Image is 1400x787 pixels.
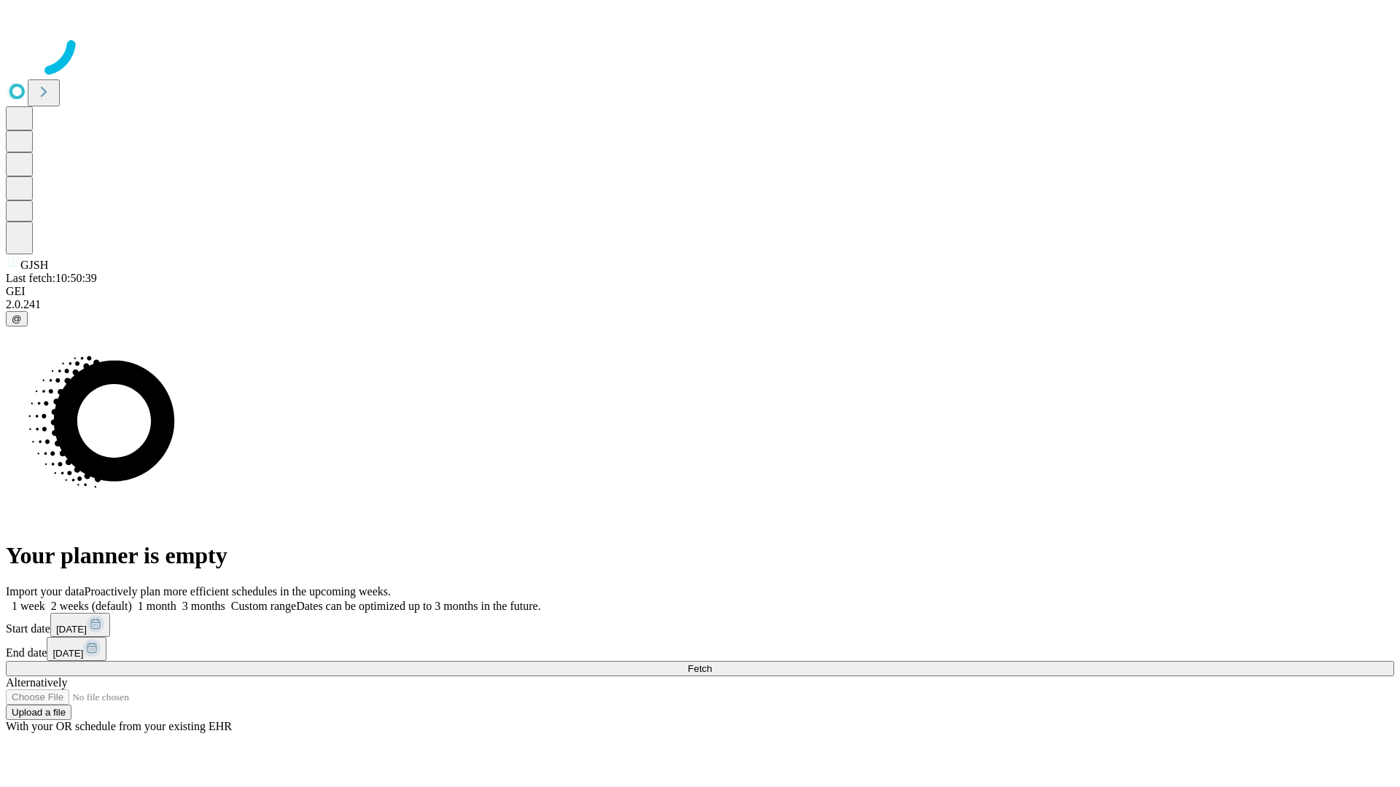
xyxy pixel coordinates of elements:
[688,663,712,674] span: Fetch
[6,661,1394,676] button: Fetch
[51,600,132,612] span: 2 weeks (default)
[6,585,85,598] span: Import your data
[296,600,540,612] span: Dates can be optimized up to 3 months in the future.
[20,259,48,271] span: GJSH
[56,624,87,635] span: [DATE]
[6,285,1394,298] div: GEI
[231,600,296,612] span: Custom range
[12,313,22,324] span: @
[6,272,97,284] span: Last fetch: 10:50:39
[6,298,1394,311] div: 2.0.241
[6,720,232,732] span: With your OR schedule from your existing EHR
[6,705,71,720] button: Upload a file
[6,637,1394,661] div: End date
[47,637,106,661] button: [DATE]
[12,600,45,612] span: 1 week
[6,542,1394,569] h1: Your planner is empty
[138,600,176,612] span: 1 month
[6,676,67,689] span: Alternatively
[182,600,225,612] span: 3 months
[52,648,83,659] span: [DATE]
[6,311,28,326] button: @
[85,585,391,598] span: Proactively plan more efficient schedules in the upcoming weeks.
[6,613,1394,637] div: Start date
[50,613,110,637] button: [DATE]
